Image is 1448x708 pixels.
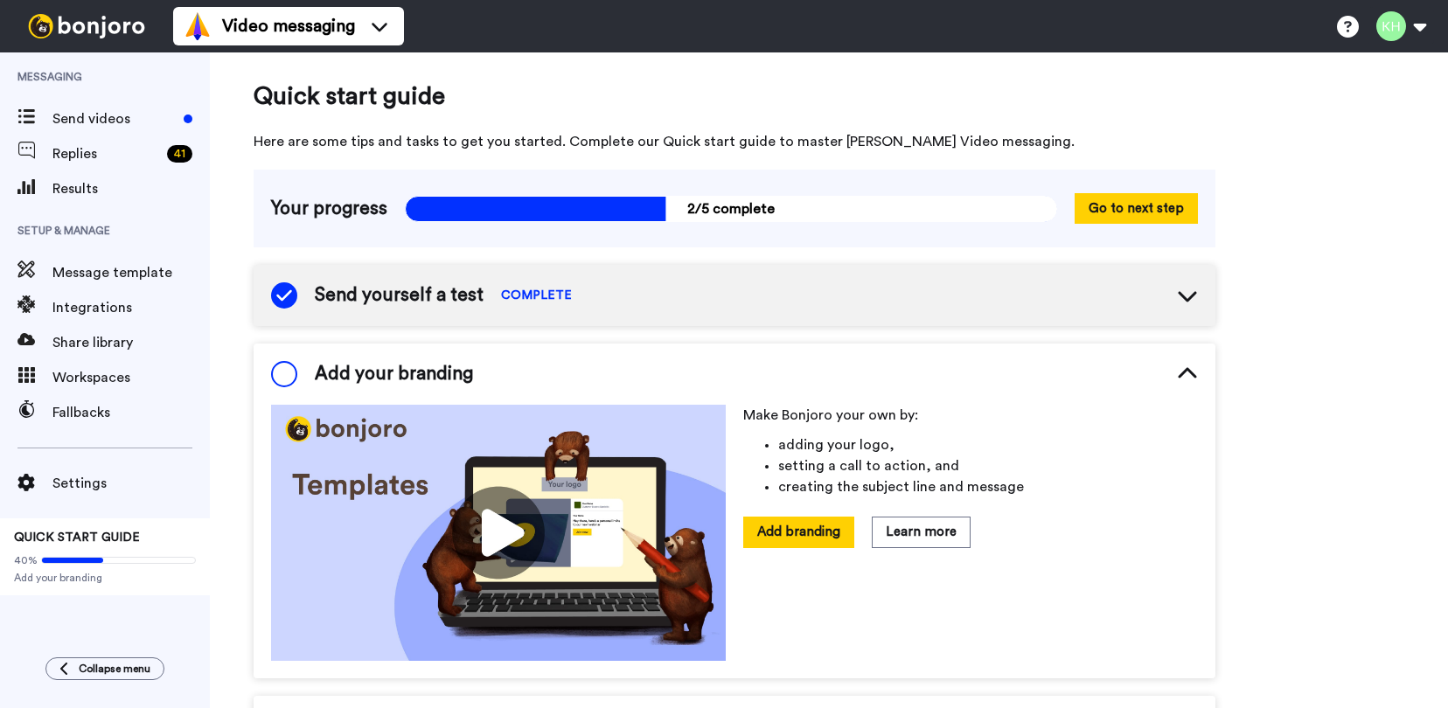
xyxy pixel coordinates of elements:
[52,297,210,318] span: Integrations
[778,434,1198,455] li: adding your logo,
[778,476,1198,497] li: creating the subject line and message
[254,131,1215,152] span: Here are some tips and tasks to get you started. Complete our Quick start guide to master [PERSON...
[501,287,572,304] span: COMPLETE
[52,108,177,129] span: Send videos
[184,12,212,40] img: vm-color.svg
[167,145,192,163] div: 41
[52,473,210,494] span: Settings
[52,262,210,283] span: Message template
[315,282,484,309] span: Send yourself a test
[14,553,38,567] span: 40%
[1075,193,1198,224] button: Go to next step
[254,79,1215,114] span: Quick start guide
[52,402,210,423] span: Fallbacks
[743,517,854,547] button: Add branding
[52,178,210,199] span: Results
[14,531,140,544] span: QUICK START GUIDE
[405,196,1057,222] span: 2/5 complete
[778,455,1198,476] li: setting a call to action, and
[271,196,387,222] span: Your progress
[79,662,150,676] span: Collapse menu
[52,332,210,353] span: Share library
[872,517,971,547] button: Learn more
[315,361,473,387] span: Add your branding
[21,14,152,38] img: bj-logo-header-white.svg
[271,405,726,661] img: cf57bf495e0a773dba654a4906436a82.jpg
[14,571,196,585] span: Add your branding
[52,367,210,388] span: Workspaces
[45,657,164,680] button: Collapse menu
[52,143,160,164] span: Replies
[222,14,355,38] span: Video messaging
[743,405,1198,426] p: Make Bonjoro your own by:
